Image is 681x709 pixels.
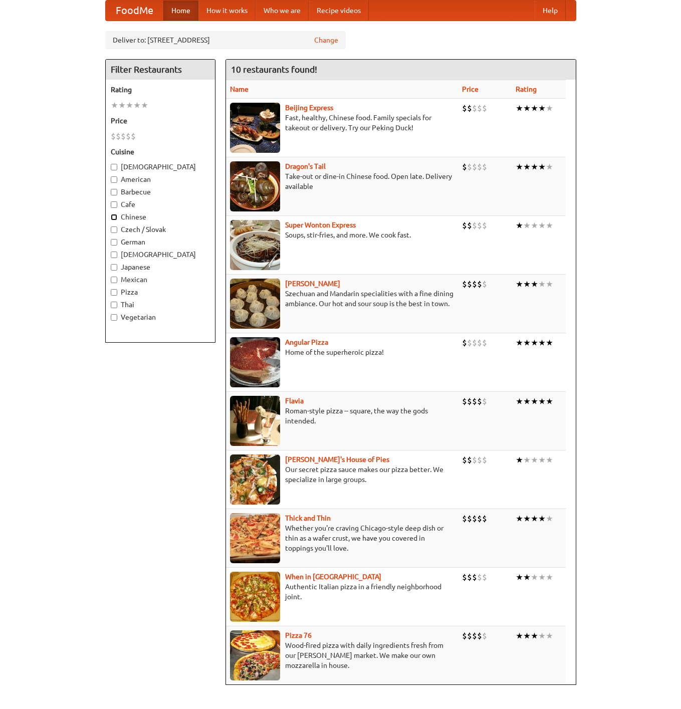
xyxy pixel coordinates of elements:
[477,630,482,641] li: $
[523,454,531,465] li: ★
[482,630,487,641] li: $
[230,640,455,670] p: Wood-fired pizza with daily ingredients fresh from our [PERSON_NAME] market. We make our own mozz...
[482,454,487,465] li: $
[106,60,215,80] h4: Filter Restaurants
[472,220,477,231] li: $
[531,220,538,231] li: ★
[467,220,472,231] li: $
[285,455,389,463] a: [PERSON_NAME]'s House of Pies
[285,280,340,288] a: [PERSON_NAME]
[111,300,210,310] label: Thai
[538,279,546,290] li: ★
[285,104,333,112] b: Beijing Express
[111,201,117,208] input: Cafe
[482,337,487,348] li: $
[467,337,472,348] li: $
[546,572,553,583] li: ★
[116,131,121,142] li: $
[126,131,131,142] li: $
[523,630,531,641] li: ★
[516,220,523,231] li: ★
[535,1,566,21] a: Help
[516,279,523,290] li: ★
[230,454,280,505] img: luigis.jpg
[230,230,455,240] p: Soups, stir-fries, and more. We cook fast.
[546,279,553,290] li: ★
[314,35,338,45] a: Change
[111,131,116,142] li: $
[523,572,531,583] li: ★
[111,85,210,95] h5: Rating
[523,337,531,348] li: ★
[111,289,117,296] input: Pizza
[111,314,117,321] input: Vegetarian
[516,513,523,524] li: ★
[285,573,381,581] a: When in [GEOGRAPHIC_DATA]
[523,279,531,290] li: ★
[118,100,126,111] li: ★
[523,220,531,231] li: ★
[477,513,482,524] li: $
[198,1,256,21] a: How it works
[230,289,455,309] p: Szechuan and Mandarin specialities with a fine dining ambiance. Our hot and sour soup is the best...
[472,396,477,407] li: $
[472,454,477,465] li: $
[230,582,455,602] p: Authentic Italian pizza in a friendly neighborhood joint.
[285,221,356,229] a: Super Wonton Express
[462,279,467,290] li: $
[462,337,467,348] li: $
[538,103,546,114] li: ★
[477,161,482,172] li: $
[111,164,117,170] input: [DEMOGRAPHIC_DATA]
[462,220,467,231] li: $
[538,161,546,172] li: ★
[111,224,210,234] label: Czech / Slovak
[467,454,472,465] li: $
[111,252,117,258] input: [DEMOGRAPHIC_DATA]
[472,513,477,524] li: $
[111,199,210,209] label: Cafe
[467,103,472,114] li: $
[111,162,210,172] label: [DEMOGRAPHIC_DATA]
[230,523,455,553] p: Whether you're craving Chicago-style deep dish or thin as a wafer crust, we have you covered in t...
[462,454,467,465] li: $
[516,85,537,93] a: Rating
[230,396,280,446] img: flavia.jpg
[516,396,523,407] li: ★
[472,103,477,114] li: $
[482,161,487,172] li: $
[230,279,280,329] img: shandong.jpg
[516,454,523,465] li: ★
[516,103,523,114] li: ★
[546,513,553,524] li: ★
[531,513,538,524] li: ★
[111,275,210,285] label: Mexican
[285,397,304,405] a: Flavia
[111,214,117,220] input: Chinese
[462,513,467,524] li: $
[111,100,118,111] li: ★
[230,113,455,133] p: Fast, healthy, Chinese food. Family specials for takeout or delivery. Try our Peking Duck!
[230,572,280,622] img: wheninrome.jpg
[111,189,117,195] input: Barbecue
[230,347,455,357] p: Home of the superheroic pizza!
[111,174,210,184] label: American
[111,277,117,283] input: Mexican
[538,630,546,641] li: ★
[462,572,467,583] li: $
[230,103,280,153] img: beijing.jpg
[230,220,280,270] img: superwonton.jpg
[472,572,477,583] li: $
[472,630,477,641] li: $
[462,396,467,407] li: $
[111,302,117,308] input: Thai
[230,161,280,211] img: dragon.jpg
[523,161,531,172] li: ★
[467,161,472,172] li: $
[546,630,553,641] li: ★
[106,1,163,21] a: FoodMe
